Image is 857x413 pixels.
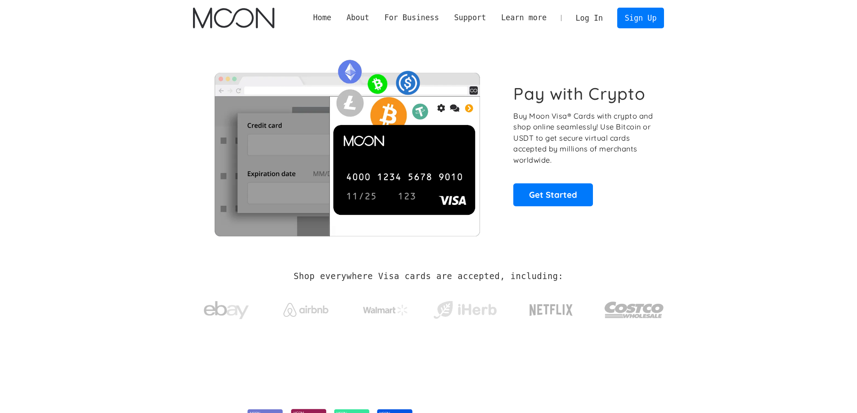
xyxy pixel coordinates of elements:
[193,8,274,28] a: home
[568,8,610,28] a: Log In
[604,293,664,327] img: Costco
[193,53,501,236] img: Moon Cards let you spend your crypto anywhere Visa is accepted.
[617,8,664,28] a: Sign Up
[352,296,419,320] a: Walmart
[193,8,274,28] img: Moon Logo
[431,298,498,322] img: iHerb
[377,12,447,23] div: For Business
[511,290,592,326] a: Netflix
[513,111,654,166] p: Buy Moon Visa® Cards with crypto and shop online seamlessly! Use Bitcoin or USDT to get secure vi...
[447,12,494,23] div: Support
[339,12,377,23] div: About
[501,12,547,23] div: Learn more
[384,12,439,23] div: For Business
[494,12,554,23] div: Learn more
[193,287,260,329] a: ebay
[454,12,486,23] div: Support
[204,296,249,324] img: ebay
[272,294,339,321] a: Airbnb
[283,303,328,317] img: Airbnb
[363,305,408,315] img: Walmart
[431,289,498,326] a: iHerb
[513,84,646,104] h1: Pay with Crypto
[513,183,593,206] a: Get Started
[529,299,574,321] img: Netflix
[305,12,339,23] a: Home
[346,12,369,23] div: About
[604,284,664,331] a: Costco
[294,271,563,281] h2: Shop everywhere Visa cards are accepted, including:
